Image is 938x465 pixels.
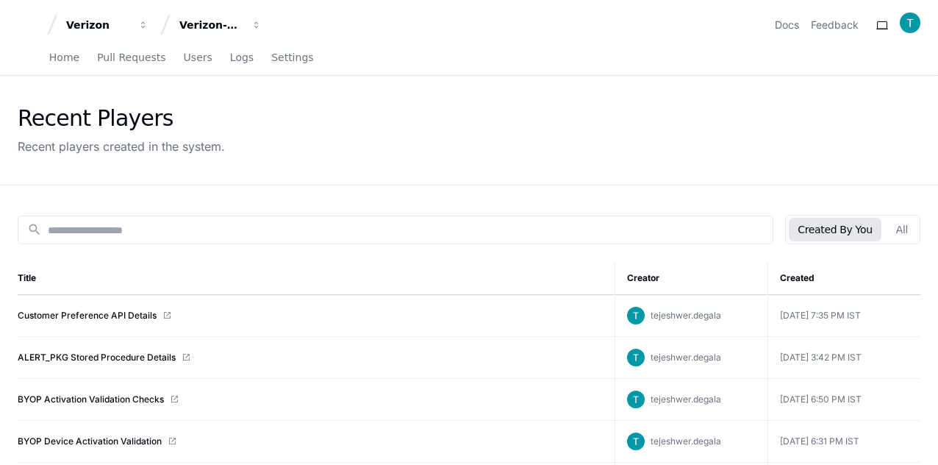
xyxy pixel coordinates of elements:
[271,53,313,62] span: Settings
[49,53,79,62] span: Home
[18,394,164,405] a: BYOP Activation Validation Checks
[271,41,313,75] a: Settings
[18,138,225,155] div: Recent players created in the system.
[184,53,212,62] span: Users
[767,379,920,421] td: [DATE] 6:50 PM IST
[767,295,920,337] td: [DATE] 7:35 PM IST
[184,41,212,75] a: Users
[179,18,243,32] div: Verizon-Clarify-Order-Management
[627,433,645,450] img: ACg8ocL-P3SnoSMinE6cJ4KuvimZdrZkjavFcOgZl8SznIp-YIbKyw=s96-c
[900,13,920,33] img: ACg8ocL-P3SnoSMinE6cJ4KuvimZdrZkjavFcOgZl8SznIp-YIbKyw=s96-c
[230,53,254,62] span: Logs
[651,310,721,321] span: tejeshwer.degala
[27,222,42,237] mat-icon: search
[767,337,920,379] td: [DATE] 3:42 PM IST
[97,41,165,75] a: Pull Requests
[18,105,225,132] div: Recent Players
[627,349,645,366] img: ACg8ocL-P3SnoSMinE6cJ4KuvimZdrZkjavFcOgZl8SznIp-YIbKyw=s96-c
[627,391,645,408] img: ACg8ocL-P3SnoSMinE6cJ4KuvimZdrZkjavFcOgZl8SznIp-YIbKyw=s96-c
[767,262,920,295] th: Created
[789,218,881,241] button: Created By You
[173,12,268,38] button: Verizon-Clarify-Order-Management
[627,307,645,324] img: ACg8ocL-P3SnoSMinE6cJ4KuvimZdrZkjavFcOgZl8SznIp-YIbKyw=s96-c
[97,53,165,62] span: Pull Requests
[66,18,129,32] div: Verizon
[767,421,920,463] td: [DATE] 6:31 PM IST
[615,262,767,295] th: Creator
[60,12,154,38] button: Verizon
[18,436,162,447] a: BYOP Device Activation Validation
[18,262,615,295] th: Title
[18,352,176,363] a: ALERT_PKG Stored Procedure Details
[18,310,157,322] a: Customer Preference API Details
[811,18,859,32] button: Feedback
[887,218,917,241] button: All
[891,416,931,456] iframe: Open customer support
[651,436,721,447] span: tejeshwer.degala
[651,352,721,363] span: tejeshwer.degala
[775,18,799,32] a: Docs
[230,41,254,75] a: Logs
[49,41,79,75] a: Home
[651,394,721,405] span: tejeshwer.degala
